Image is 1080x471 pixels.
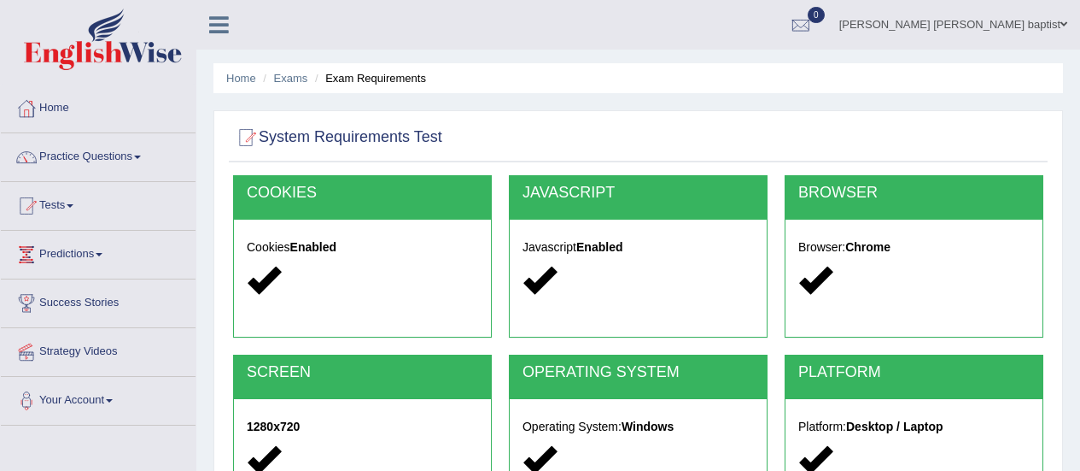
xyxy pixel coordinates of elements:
h2: BROWSER [798,185,1030,202]
h5: Browser: [798,241,1030,254]
a: Success Stories [1,280,196,322]
a: Your Account [1,377,196,420]
a: Practice Questions [1,133,196,176]
span: 0 [808,7,825,23]
a: Exams [274,72,308,85]
a: Strategy Videos [1,328,196,371]
h5: Operating System: [522,421,754,433]
strong: Enabled [576,240,622,254]
strong: Chrome [845,240,890,254]
h2: JAVASCRIPT [522,185,754,202]
h5: Platform: [798,421,1030,433]
strong: Windows [622,420,674,433]
strong: Desktop / Laptop [846,420,943,433]
h2: PLATFORM [798,364,1030,381]
strong: Enabled [290,240,336,254]
h5: Cookies [247,241,478,254]
h2: System Requirements Test [233,125,442,150]
li: Exam Requirements [311,70,426,86]
h2: COOKIES [247,185,478,202]
a: Tests [1,182,196,225]
a: Home [226,72,256,85]
h2: SCREEN [247,364,478,381]
h2: OPERATING SYSTEM [522,364,754,381]
a: Home [1,85,196,127]
h5: Javascript [522,241,754,254]
strong: 1280x720 [247,420,300,433]
a: Predictions [1,231,196,274]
